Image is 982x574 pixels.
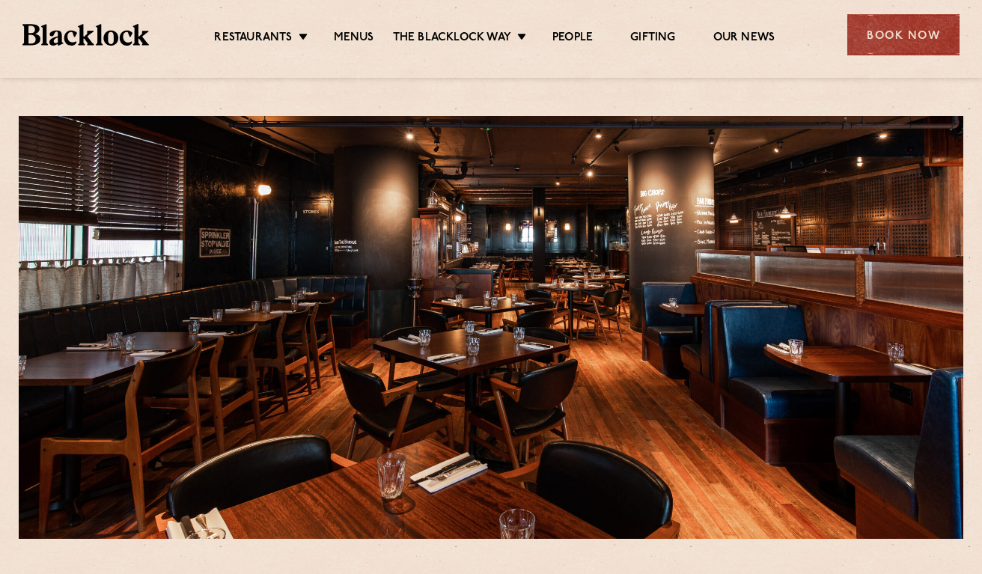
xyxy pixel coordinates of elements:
a: People [552,31,593,47]
div: Book Now [847,14,960,55]
a: The Blacklock Way [393,31,511,47]
img: BL_Textured_Logo-footer-cropped.svg [22,24,149,46]
a: Menus [334,31,374,47]
a: Gifting [630,31,675,47]
a: Restaurants [214,31,292,47]
a: Our News [713,31,775,47]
